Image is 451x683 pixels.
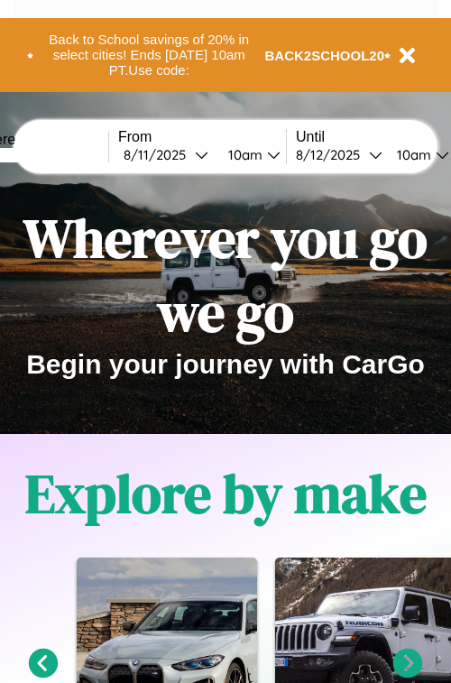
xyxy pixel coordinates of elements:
div: 10am [219,146,267,163]
div: 8 / 11 / 2025 [124,146,195,163]
button: Back to School savings of 20% in select cities! Ends [DATE] 10am PT.Use code: [33,27,265,83]
button: 8/11/2025 [118,145,214,164]
b: BACK2SCHOOL20 [265,48,385,63]
div: 8 / 12 / 2025 [296,146,369,163]
h1: Explore by make [25,457,427,531]
label: From [118,129,286,145]
button: 10am [214,145,286,164]
div: 10am [388,146,436,163]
